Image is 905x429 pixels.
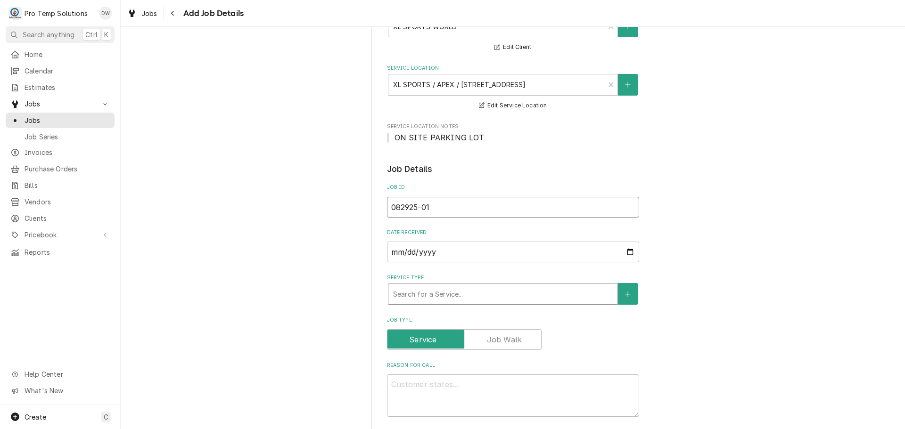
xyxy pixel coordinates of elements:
[387,229,639,262] div: Date Received
[6,145,115,160] a: Invoices
[99,7,112,20] div: DW
[25,413,46,421] span: Create
[25,213,110,223] span: Clients
[6,96,115,112] a: Go to Jobs
[387,362,639,417] div: Reason For Call
[25,164,110,174] span: Purchase Orders
[181,7,244,20] span: Add Job Details
[618,283,638,305] button: Create New Service
[387,65,639,72] label: Service Location
[25,115,110,125] span: Jobs
[387,65,639,111] div: Service Location
[387,123,639,143] div: Service Location Notes
[104,30,108,40] span: K
[6,210,115,226] a: Clients
[25,197,110,207] span: Vendors
[8,7,22,20] div: Pro Temp Solutions's Avatar
[25,230,96,240] span: Pricebook
[395,133,485,142] span: ON SITE PARKING LOT
[387,132,639,143] span: Service Location Notes
[387,184,639,191] label: Job ID
[387,123,639,130] span: Service Location Notes
[25,180,110,190] span: Bills
[6,244,115,260] a: Reports
[25,49,110,59] span: Home
[85,30,98,40] span: Ctrl
[25,369,109,379] span: Help Center
[6,366,115,382] a: Go to Help Center
[387,362,639,369] label: Reason For Call
[6,194,115,210] a: Vendors
[25,99,96,109] span: Jobs
[25,247,110,257] span: Reports
[99,7,112,20] div: Dana Williams's Avatar
[6,113,115,128] a: Jobs
[625,291,631,298] svg: Create New Service
[493,41,533,53] button: Edit Client
[477,100,549,112] button: Edit Service Location
[25,82,110,92] span: Estimates
[141,8,157,18] span: Jobs
[387,274,639,305] div: Service Type
[8,7,22,20] div: P
[387,274,639,282] label: Service Type
[6,129,115,145] a: Job Series
[23,30,74,40] span: Search anything
[6,383,115,398] a: Go to What's New
[387,163,639,175] legend: Job Details
[625,81,631,88] svg: Create New Location
[6,26,115,43] button: Search anythingCtrlK
[618,74,638,96] button: Create New Location
[6,227,115,243] a: Go to Pricebook
[25,386,109,396] span: What's New
[6,63,115,79] a: Calendar
[387,229,639,236] label: Date Received
[6,178,115,193] a: Bills
[6,161,115,177] a: Purchase Orders
[387,316,639,350] div: Job Type
[6,47,115,62] a: Home
[25,66,110,76] span: Calendar
[387,7,639,53] div: Client
[25,8,88,18] div: Pro Temp Solutions
[123,6,161,21] a: Jobs
[25,132,110,142] span: Job Series
[165,6,181,21] button: Navigate back
[387,316,639,324] label: Job Type
[25,147,110,157] span: Invoices
[104,412,108,422] span: C
[387,184,639,217] div: Job ID
[6,80,115,95] a: Estimates
[387,242,639,262] input: yyyy-mm-dd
